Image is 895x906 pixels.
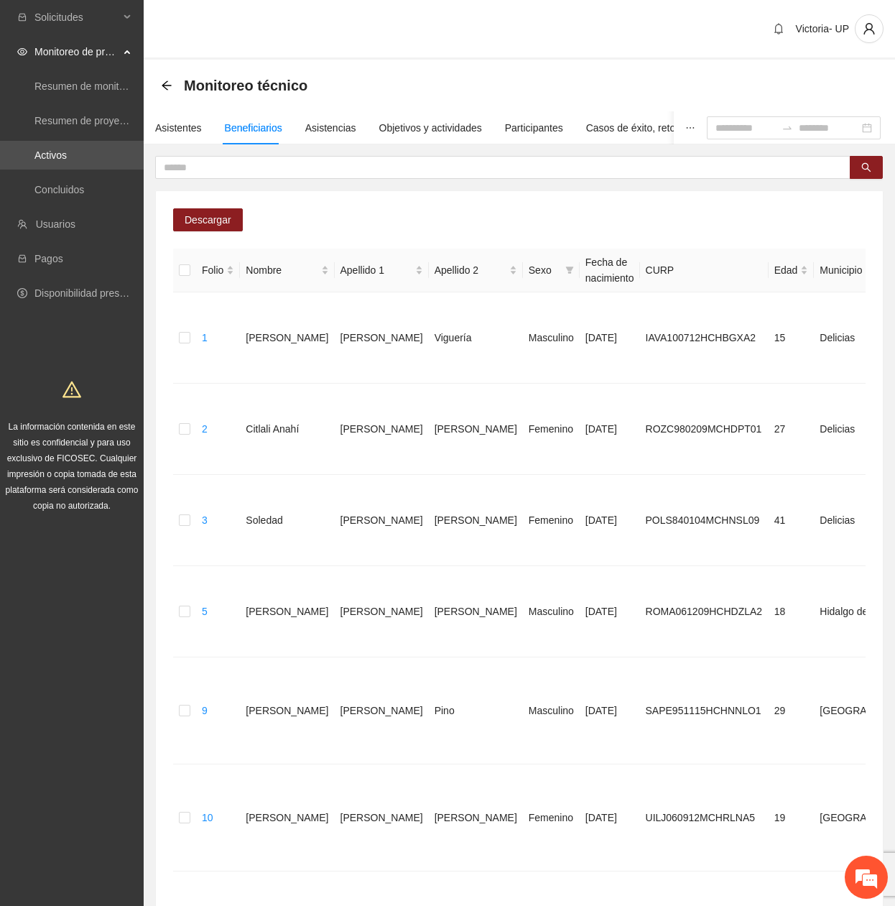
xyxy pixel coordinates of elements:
td: [DATE] [580,657,640,764]
td: [PERSON_NAME] [335,566,429,657]
td: UILJ060912MCHRLNA5 [640,764,769,872]
td: [PERSON_NAME] [335,384,429,475]
div: Asistentes [155,120,202,136]
td: 27 [769,384,815,475]
span: Apellido 2 [435,262,506,278]
td: [DATE] [580,475,640,566]
span: Solicitudes [34,3,119,32]
td: [PERSON_NAME] [429,384,523,475]
div: Beneficiarios [225,120,282,136]
td: [PERSON_NAME] [429,764,523,872]
div: Back [161,80,172,92]
td: [PERSON_NAME] [335,657,429,764]
button: Descargar [173,208,243,231]
td: [PERSON_NAME] [335,292,429,384]
td: SAPE951115HCHNNLO1 [640,657,769,764]
span: user [855,22,883,35]
span: Monitoreo técnico [184,74,307,97]
td: Femenino [523,384,580,475]
td: ROMA061209HCHDZLA2 [640,566,769,657]
td: ROZC980209MCHDPT01 [640,384,769,475]
span: Folio [202,262,223,278]
td: 19 [769,764,815,872]
a: 2 [202,423,208,435]
td: 15 [769,292,815,384]
a: Resumen de monitoreo [34,80,139,92]
td: Masculino [523,292,580,384]
span: arrow-left [161,80,172,91]
a: 5 [202,606,208,617]
a: Activos [34,149,67,161]
span: Sexo [529,262,560,278]
span: search [861,162,871,174]
td: Femenino [523,475,580,566]
button: ellipsis [674,111,707,144]
span: filter [562,259,577,281]
span: inbox [17,12,27,22]
span: Nombre [246,262,317,278]
span: Edad [774,262,798,278]
td: [DATE] [580,384,640,475]
th: Folio [196,249,240,292]
a: Pagos [34,253,63,264]
td: [PERSON_NAME] [240,566,334,657]
td: [PERSON_NAME] [335,475,429,566]
button: bell [767,17,790,40]
td: [PERSON_NAME] [429,475,523,566]
div: Objetivos y actividades [379,120,482,136]
td: [DATE] [580,566,640,657]
span: filter [565,266,574,274]
th: Apellido 2 [429,249,523,292]
td: [PERSON_NAME] [429,566,523,657]
a: 1 [202,332,208,343]
a: Disponibilidad presupuestal [34,287,157,299]
td: [PERSON_NAME] [240,292,334,384]
a: Usuarios [36,218,75,230]
a: 10 [202,812,213,823]
span: Apellido 1 [340,262,412,278]
td: Soledad [240,475,334,566]
span: eye [17,47,27,57]
span: Victoria- UP [796,23,849,34]
span: bell [768,23,789,34]
td: [PERSON_NAME] [240,657,334,764]
td: Masculino [523,657,580,764]
td: Pino [429,657,523,764]
a: 9 [202,705,208,716]
a: 3 [202,514,208,526]
td: 18 [769,566,815,657]
th: CURP [640,249,769,292]
td: [DATE] [580,764,640,872]
td: IAVA100712HCHBGXA2 [640,292,769,384]
button: search [850,156,883,179]
td: Masculino [523,566,580,657]
td: 41 [769,475,815,566]
td: [PERSON_NAME] [335,764,429,872]
td: Femenino [523,764,580,872]
td: [PERSON_NAME] [240,764,334,872]
span: ellipsis [685,123,695,133]
a: Resumen de proyectos aprobados [34,115,188,126]
div: Casos de éxito, retos y obstáculos [586,120,739,136]
th: Apellido 1 [335,249,429,292]
span: Monitoreo de proyectos [34,37,119,66]
span: to [782,122,793,134]
span: La información contenida en este sitio es confidencial y para uso exclusivo de FICOSEC. Cualquier... [6,422,139,511]
span: swap-right [782,122,793,134]
span: warning [62,380,81,399]
span: Descargar [185,212,231,228]
a: Concluidos [34,184,84,195]
td: POLS840104MCHNSL09 [640,475,769,566]
td: Viguería [429,292,523,384]
div: Participantes [505,120,563,136]
th: Fecha de nacimiento [580,249,640,292]
th: Edad [769,249,815,292]
td: [DATE] [580,292,640,384]
button: user [855,14,884,43]
div: Asistencias [305,120,356,136]
td: Citlali Anahí [240,384,334,475]
td: 29 [769,657,815,764]
th: Nombre [240,249,334,292]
